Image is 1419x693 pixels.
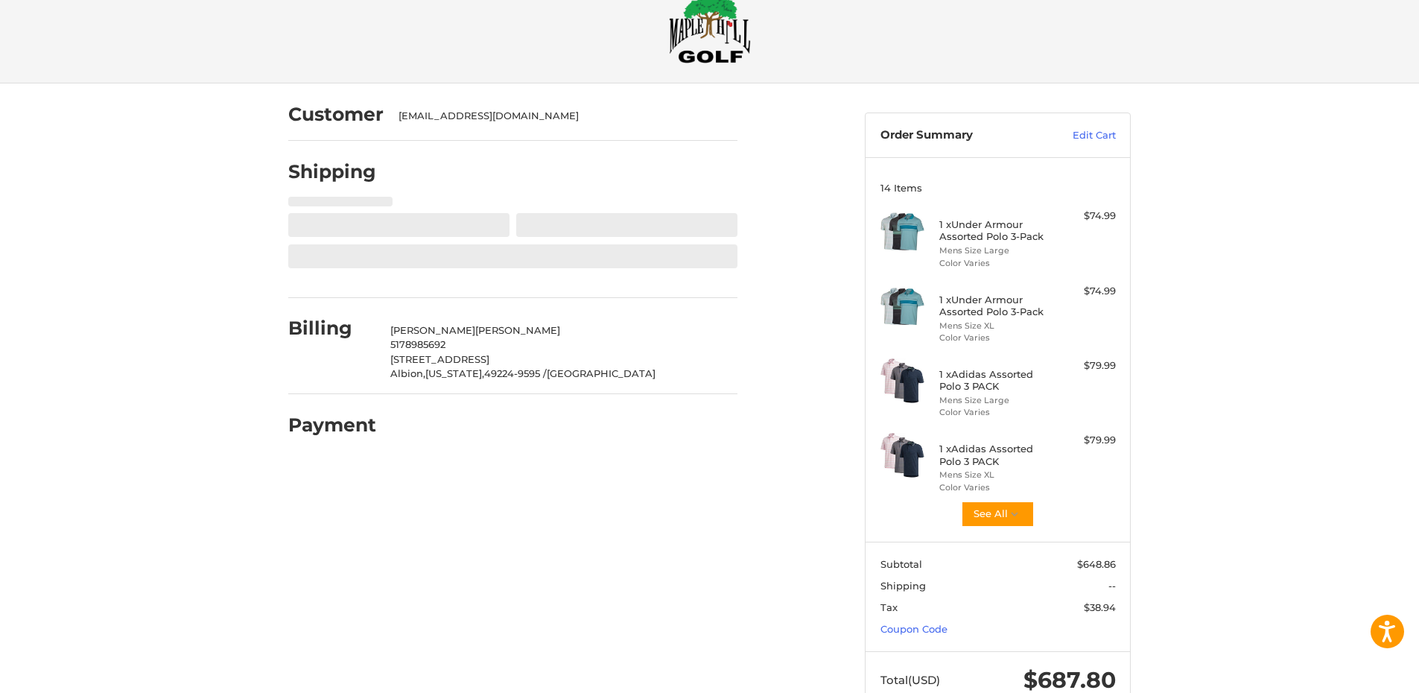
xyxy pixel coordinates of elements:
span: [STREET_ADDRESS] [390,353,489,365]
div: $74.99 [1057,209,1116,224]
span: $648.86 [1077,558,1116,570]
h2: Customer [288,103,384,126]
li: Mens Size Large [939,244,1053,257]
li: Color Varies [939,257,1053,270]
span: Total (USD) [880,673,940,687]
li: Color Varies [939,406,1053,419]
div: [EMAIL_ADDRESS][DOMAIN_NAME] [399,109,723,124]
div: $79.99 [1057,358,1116,373]
span: 5178985692 [390,338,445,350]
span: Tax [880,601,898,613]
span: [US_STATE], [425,367,484,379]
div: $74.99 [1057,284,1116,299]
li: Mens Size Large [939,394,1053,407]
span: -- [1108,580,1116,592]
button: See All [961,501,1035,528]
span: Albion, [390,367,425,379]
span: [PERSON_NAME] [390,324,475,336]
h2: Payment [288,414,376,437]
span: Subtotal [880,558,922,570]
h4: 1 x Under Armour Assorted Polo 3-Pack [939,294,1053,318]
h4: 1 x Adidas Assorted Polo 3 PACK [939,443,1053,467]
iframe: Google Customer Reviews [1296,653,1419,693]
h4: 1 x Under Armour Assorted Polo 3-Pack [939,218,1053,243]
li: Mens Size XL [939,320,1053,332]
h3: 14 Items [880,182,1116,194]
li: Color Varies [939,481,1053,494]
div: $79.99 [1057,433,1116,448]
span: Shipping [880,580,926,592]
a: Edit Cart [1041,128,1116,143]
span: $38.94 [1084,601,1116,613]
span: [PERSON_NAME] [475,324,560,336]
h2: Shipping [288,160,376,183]
span: [GEOGRAPHIC_DATA] [547,367,655,379]
li: Mens Size XL [939,469,1053,481]
li: Color Varies [939,332,1053,344]
h2: Billing [288,317,375,340]
h3: Order Summary [880,128,1041,143]
h4: 1 x Adidas Assorted Polo 3 PACK [939,368,1053,393]
a: Coupon Code [880,623,947,635]
span: 49224-9595 / [484,367,547,379]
